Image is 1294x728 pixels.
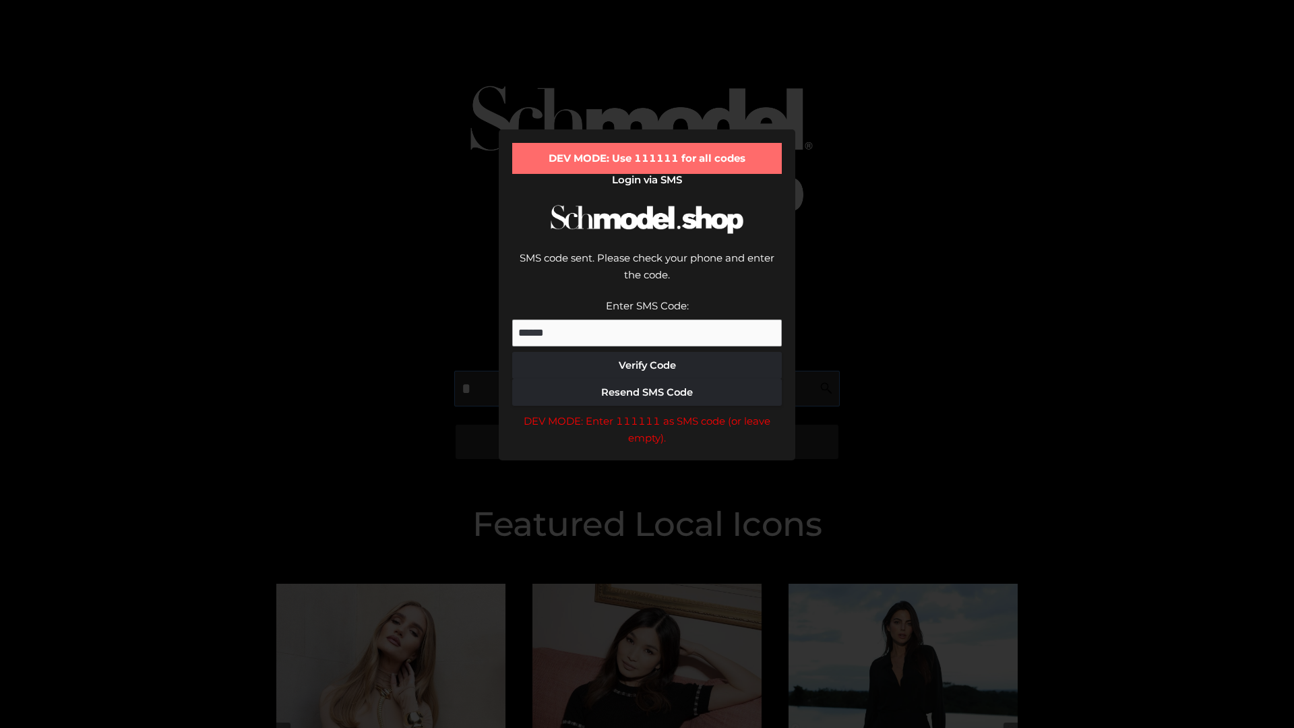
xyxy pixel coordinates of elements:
[512,413,782,447] div: DEV MODE: Enter 111111 as SMS code (or leave empty).
[512,352,782,379] button: Verify Code
[512,379,782,406] button: Resend SMS Code
[512,174,782,186] h2: Login via SMS
[546,193,748,246] img: Schmodel Logo
[512,143,782,174] div: DEV MODE: Use 111111 for all codes
[606,299,689,312] label: Enter SMS Code:
[512,249,782,297] div: SMS code sent. Please check your phone and enter the code.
